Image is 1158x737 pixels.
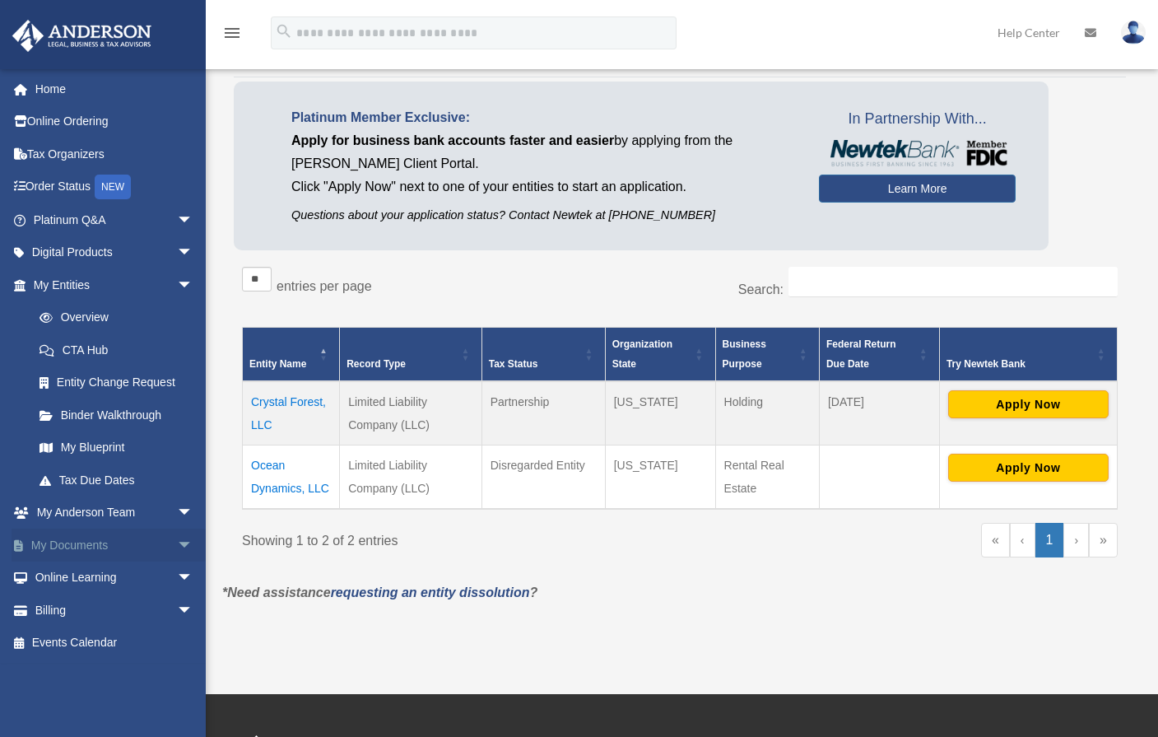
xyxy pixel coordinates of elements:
[23,431,210,464] a: My Blueprint
[1010,523,1035,557] a: Previous
[23,301,202,334] a: Overview
[177,236,210,270] span: arrow_drop_down
[12,105,218,138] a: Online Ordering
[249,358,306,370] span: Entity Name
[340,328,481,382] th: Record Type: Activate to sort
[291,175,794,198] p: Click "Apply Now" next to one of your entities to start an application.
[12,72,218,105] a: Home
[177,268,210,302] span: arrow_drop_down
[981,523,1010,557] a: First
[715,328,819,382] th: Business Purpose: Activate to sort
[819,328,939,382] th: Federal Return Due Date: Activate to sort
[481,445,605,510] td: Disregarded Entity
[605,445,715,510] td: [US_STATE]
[948,454,1109,482] button: Apply Now
[222,29,242,43] a: menu
[177,594,210,627] span: arrow_drop_down
[12,138,218,170] a: Tax Organizers
[481,328,605,382] th: Tax Status: Activate to sort
[243,445,340,510] td: Ocean Dynamics, LLC
[291,205,794,226] p: Questions about your application status? Contact Newtek at [PHONE_NUMBER]
[12,594,218,627] a: Billingarrow_drop_down
[243,328,340,382] th: Entity Name: Activate to invert sorting
[827,140,1007,166] img: NewtekBankLogoSM.png
[12,529,218,562] a: My Documentsarrow_drop_down
[177,497,210,530] span: arrow_drop_down
[819,381,939,445] td: [DATE]
[12,236,218,269] a: Digital Productsarrow_drop_down
[489,358,538,370] span: Tax Status
[7,20,156,52] img: Anderson Advisors Platinum Portal
[23,334,210,366] a: CTA Hub
[481,381,605,445] td: Partnership
[1063,523,1089,557] a: Next
[819,106,1016,133] span: In Partnership With...
[826,338,896,370] span: Federal Return Due Date
[605,328,715,382] th: Organization State: Activate to sort
[291,106,794,129] p: Platinum Member Exclusive:
[1089,523,1118,557] a: Last
[12,170,218,204] a: Order StatusNEW
[23,464,210,497] a: Tax Due Dates
[605,381,715,445] td: [US_STATE]
[340,445,481,510] td: Limited Liability Company (LLC)
[12,268,210,301] a: My Entitiesarrow_drop_down
[277,279,372,293] label: entries per page
[12,497,218,529] a: My Anderson Teamarrow_drop_down
[738,282,784,296] label: Search:
[612,338,672,370] span: Organization State
[331,585,530,599] a: requesting an entity dissolution
[12,627,218,660] a: Events Calendar
[23,399,210,431] a: Binder Walkthrough
[275,22,293,40] i: search
[346,358,406,370] span: Record Type
[12,203,218,236] a: Platinum Q&Aarrow_drop_down
[723,338,766,370] span: Business Purpose
[243,381,340,445] td: Crystal Forest, LLC
[291,129,794,175] p: by applying from the [PERSON_NAME] Client Portal.
[23,366,210,399] a: Entity Change Request
[939,328,1117,382] th: Try Newtek Bank : Activate to sort
[222,23,242,43] i: menu
[715,381,819,445] td: Holding
[948,390,1109,418] button: Apply Now
[95,175,131,199] div: NEW
[177,562,210,595] span: arrow_drop_down
[819,175,1016,203] a: Learn More
[946,354,1092,374] div: Try Newtek Bank
[222,585,537,599] em: *Need assistance ?
[340,381,481,445] td: Limited Liability Company (LLC)
[1121,21,1146,44] img: User Pic
[242,523,667,553] div: Showing 1 to 2 of 2 entries
[177,529,210,562] span: arrow_drop_down
[715,445,819,510] td: Rental Real Estate
[291,133,614,147] span: Apply for business bank accounts faster and easier
[177,203,210,237] span: arrow_drop_down
[1035,523,1064,557] a: 1
[12,562,218,595] a: Online Learningarrow_drop_down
